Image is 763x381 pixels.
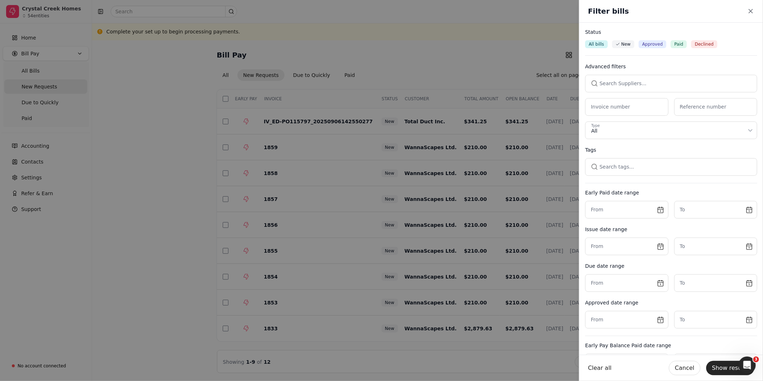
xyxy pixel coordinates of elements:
[588,361,612,375] button: Clear all
[674,311,758,329] button: To
[674,201,758,219] button: To
[591,243,604,250] label: From
[585,146,757,154] div: Tags
[621,41,631,47] span: New
[591,279,604,287] label: From
[680,243,685,250] label: To
[691,40,717,48] button: Declined
[674,274,758,292] button: To
[589,41,604,47] span: All bills
[612,40,634,48] button: New
[680,206,685,214] label: To
[639,40,667,48] button: Approved
[585,342,757,349] div: Early Pay Balance Paid date range
[585,299,757,307] div: Approved date range
[753,357,759,362] span: 3
[585,28,757,36] div: Status
[591,123,600,129] div: Type
[674,238,758,255] button: To
[585,354,669,371] button: From
[591,103,630,111] label: Invoice number
[674,41,683,47] span: Paid
[588,6,629,17] h2: Filter bills
[585,262,757,270] div: Due date range
[671,40,687,48] button: Paid
[585,311,669,329] button: From
[669,361,700,375] button: Cancel
[680,103,727,111] label: Reference number
[642,41,663,47] span: Approved
[585,201,669,219] button: From
[591,316,604,323] label: From
[739,357,756,374] iframe: Intercom live chat
[585,238,669,255] button: From
[674,354,758,371] button: To
[706,361,754,375] button: Show results
[585,226,757,233] div: Issue date range
[585,63,757,70] div: Advanced filters
[695,41,714,47] span: Declined
[680,279,685,287] label: To
[680,316,685,323] label: To
[585,274,669,292] button: From
[585,189,757,197] div: Early Paid date range
[585,40,608,48] button: All bills
[591,206,604,214] label: From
